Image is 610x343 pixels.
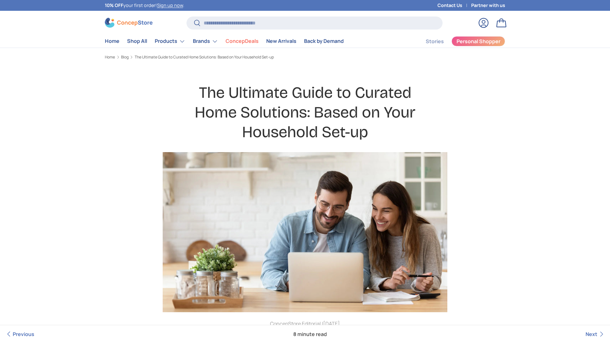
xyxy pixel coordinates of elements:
nav: Secondary [410,35,505,48]
a: Home [105,55,115,59]
h1: The Ultimate Guide to Curated Home Solutions: Based on Your Household Set-up [183,83,427,142]
nav: Breadcrumbs [105,54,505,60]
a: New Arrivals [266,35,296,47]
summary: Products [151,35,189,48]
a: Partner with us [471,2,505,9]
a: Previous [5,325,34,343]
a: Back by Demand [304,35,344,47]
a: Contact Us [437,2,471,9]
p: your first order! . [105,2,184,9]
a: Next [586,325,605,343]
span: 8 minute read [288,325,332,343]
span: Personal Shopper [457,39,500,44]
a: ConcepDeals [226,35,259,47]
a: Sign up now [157,2,183,8]
p: ConcepStore Editorial | [183,320,427,327]
a: Home [105,35,119,47]
span: Next [586,331,597,338]
img: ConcepStore [105,18,152,28]
strong: 10% OFF [105,2,123,8]
time: [DATE] [323,320,340,327]
a: Blog [121,55,129,59]
span: Previous [13,331,34,338]
summary: Brands [189,35,222,48]
a: Products [155,35,185,48]
a: The Ultimate Guide to Curated Home Solutions: Based on Your Household Set-up [135,55,274,59]
a: Brands [193,35,218,48]
a: Personal Shopper [451,36,505,46]
a: Stories [426,35,444,48]
a: Shop All [127,35,147,47]
nav: Primary [105,35,344,48]
img: couple-planning-something-concepstore-eguide [163,152,447,312]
